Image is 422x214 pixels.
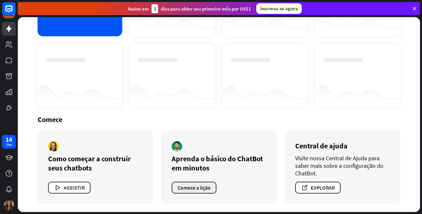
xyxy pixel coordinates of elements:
[6,137,12,142] div: 14
[152,4,158,13] div: 3
[48,154,143,172] div: Como começar a construir seus chatbots
[2,135,16,149] a: 14 Dias
[38,115,400,124] div: Comece
[172,141,182,152] img: autor
[295,154,390,177] div: Visite nossa Central de Ajuda para saber mais sobre a configuração do ChatBot.
[5,3,25,22] button: Abrir widget de bate-papo LiveChat
[6,142,12,147] div: Dias
[295,141,390,150] div: Central de ajuda
[128,4,251,13] div: Assine em dias para obter seu primeiro mês por US$1
[48,182,91,194] button: ASSISTIR
[256,3,302,14] div: Inscreva-se agora
[295,182,341,194] button: EXPLORAR
[172,154,266,172] div: Aprenda o básico do ChatBot em minutos
[172,182,216,194] button: Comece a lição
[48,141,59,152] img: autor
